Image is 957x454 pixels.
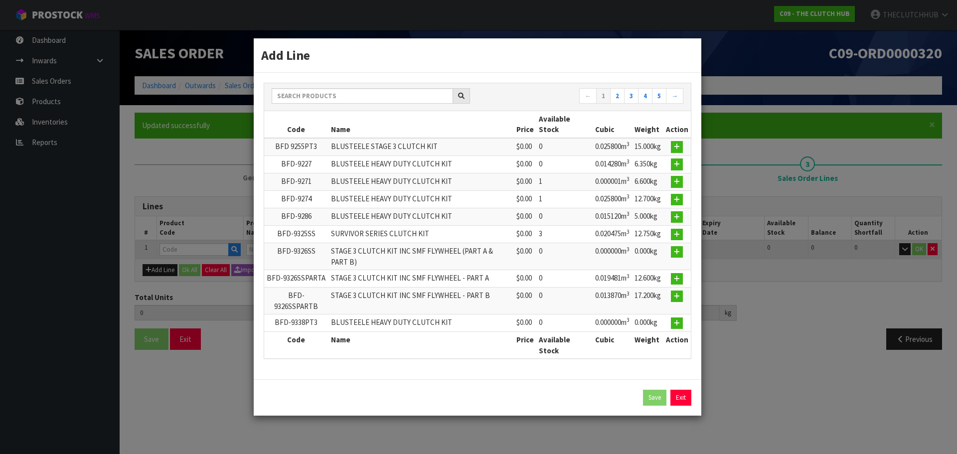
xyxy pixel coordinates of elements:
sup: 3 [627,273,630,280]
th: Cubic [593,111,632,138]
td: 0 [536,155,593,173]
td: 6.350kg [632,155,663,173]
td: $0.00 [514,288,536,314]
td: 1 [536,190,593,208]
sup: 3 [627,193,630,200]
td: BLUSTEELE HEAVY DUTY CLUTCH KIT [328,208,514,226]
td: $0.00 [514,270,536,288]
td: 0.025800m [593,190,632,208]
td: BFD-9274 [264,190,328,208]
sup: 3 [627,246,630,253]
td: 15.000kg [632,138,663,156]
td: 3 [536,226,593,243]
sup: 3 [627,316,630,323]
td: 0.000kg [632,243,663,270]
a: 1 [596,88,611,104]
td: $0.00 [514,208,536,226]
input: Search products [272,88,453,104]
td: $0.00 [514,190,536,208]
td: SURVIVOR SERIES CLUTCH KIT [328,226,514,243]
td: 5.000kg [632,208,663,226]
td: 0.025800m [593,138,632,156]
sup: 3 [627,228,630,235]
th: Name [328,111,514,138]
td: BLUSTEELE HEAVY DUTY CLUTCH KIT [328,155,514,173]
td: STAGE 3 CLUTCH KIT INC SMF FLYWHEEL - PART A [328,270,514,288]
td: BLUSTEELE HEAVY DUTY CLUTCH KIT [328,314,514,332]
sup: 3 [627,290,630,297]
th: Weight [632,332,663,358]
a: → [666,88,683,104]
th: Name [328,332,514,358]
td: 12.600kg [632,270,663,288]
td: BFD-9227 [264,155,328,173]
td: STAGE 3 CLUTCH KIT INC SMF FLYWHEEL (PART A & PART B) [328,243,514,270]
td: 0 [536,138,593,156]
td: $0.00 [514,155,536,173]
td: 0 [536,208,593,226]
td: 0.000001m [593,173,632,190]
a: ← [579,88,597,104]
td: BFD-9271 [264,173,328,190]
td: $0.00 [514,138,536,156]
td: BFD-9326SSPARTB [264,288,328,314]
td: STAGE 3 CLUTCH KIT INC SMF FLYWHEEL - PART B [328,288,514,314]
h3: Add Line [261,46,694,64]
td: 0.013870m [593,288,632,314]
td: 0.015120m [593,208,632,226]
th: Available Stock [536,332,593,358]
td: 0.000000m [593,243,632,270]
a: 3 [624,88,638,104]
td: BLUSTEELE HEAVY DUTY CLUTCH KIT [328,173,514,190]
td: 12.700kg [632,190,663,208]
td: 0 [536,243,593,270]
td: $0.00 [514,226,536,243]
td: BLUSTEELE STAGE 3 CLUTCH KIT [328,138,514,156]
th: Cubic [593,332,632,358]
th: Price [514,332,536,358]
td: BFD-9326SS [264,243,328,270]
td: $0.00 [514,173,536,190]
a: Exit [670,390,691,406]
sup: 3 [627,175,630,182]
th: Code [264,332,328,358]
td: 0.000kg [632,314,663,332]
td: BFD 9255PT3 [264,138,328,156]
td: 17.200kg [632,288,663,314]
td: 0.020475m [593,226,632,243]
sup: 3 [627,210,630,217]
td: $0.00 [514,243,536,270]
a: 2 [610,88,625,104]
th: Available Stock [536,111,593,138]
th: Code [264,111,328,138]
sup: 3 [627,141,630,148]
td: $0.00 [514,314,536,332]
td: BLUSTEELE HEAVY DUTY CLUTCH KIT [328,190,514,208]
th: Action [663,111,691,138]
button: Save [643,390,666,406]
nav: Page navigation [485,88,683,106]
td: 0 [536,314,593,332]
td: 0.014280m [593,155,632,173]
a: 4 [638,88,652,104]
td: 6.600kg [632,173,663,190]
td: BFD-9325SS [264,226,328,243]
th: Price [514,111,536,138]
th: Weight [632,111,663,138]
sup: 3 [627,158,630,165]
td: 1 [536,173,593,190]
td: BFD-9338PT3 [264,314,328,332]
td: BFD-9286 [264,208,328,226]
th: Action [663,332,691,358]
td: 0 [536,288,593,314]
td: 0.000000m [593,314,632,332]
td: 0 [536,270,593,288]
td: 12.750kg [632,226,663,243]
a: 5 [652,88,666,104]
td: BFD-9326SSPARTA [264,270,328,288]
td: 0.019481m [593,270,632,288]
